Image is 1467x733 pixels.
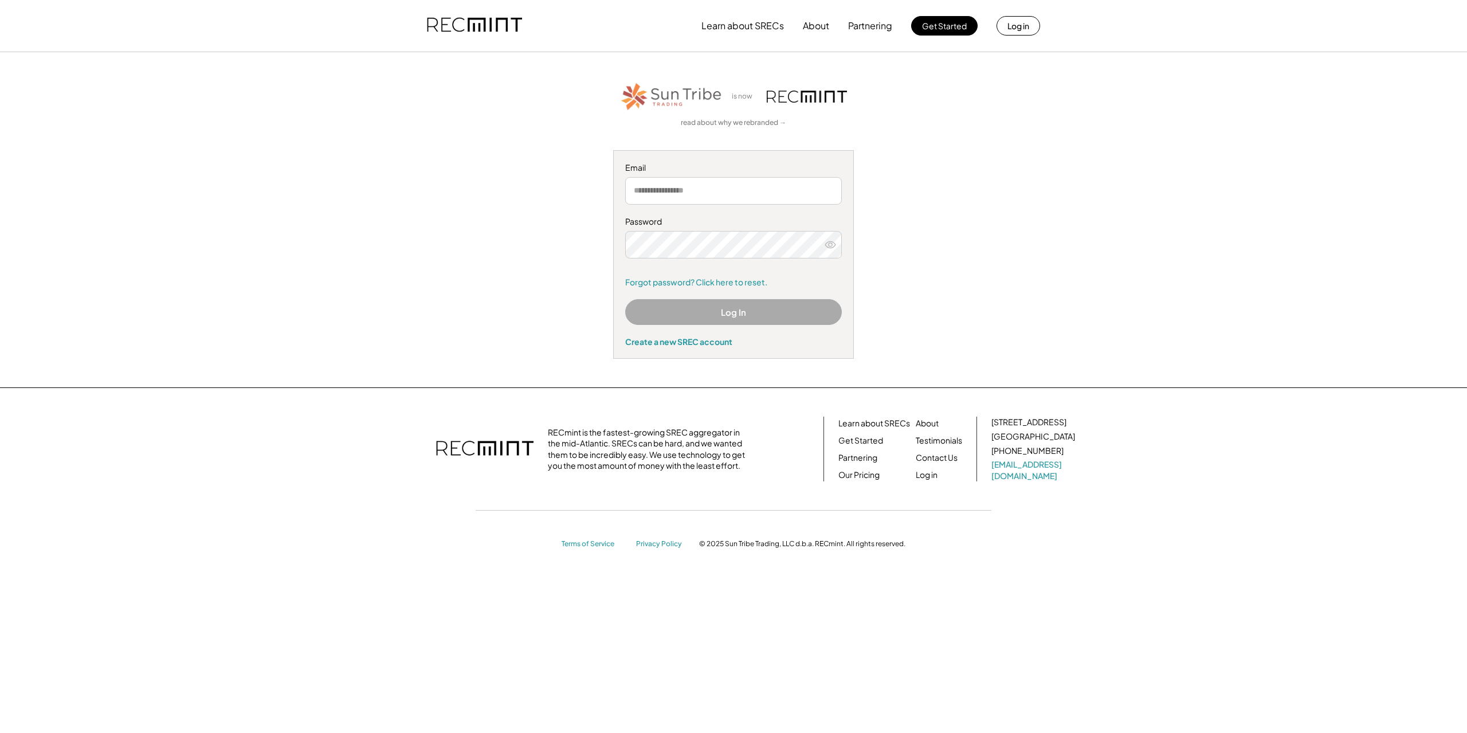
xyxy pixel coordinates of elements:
[991,431,1075,442] div: [GEOGRAPHIC_DATA]
[838,435,883,446] a: Get Started
[562,539,625,549] a: Terms of Service
[767,91,847,103] img: recmint-logotype%403x.png
[916,435,962,446] a: Testimonials
[838,418,910,429] a: Learn about SRECs
[620,81,723,112] img: STT_Horizontal_Logo%2B-%2BColor.png
[991,459,1077,481] a: [EMAIL_ADDRESS][DOMAIN_NAME]
[699,539,905,548] div: © 2025 Sun Tribe Trading, LLC d.b.a. RECmint. All rights reserved.
[916,469,938,481] a: Log in
[625,162,842,174] div: Email
[548,427,751,472] div: RECmint is the fastest-growing SREC aggregator in the mid-Atlantic. SRECs can be hard, and we wan...
[991,417,1066,428] div: [STREET_ADDRESS]
[625,216,842,228] div: Password
[625,277,842,288] a: Forgot password? Click here to reset.
[625,336,842,347] div: Create a new SREC account
[803,14,829,37] button: About
[916,418,939,429] a: About
[427,6,522,45] img: recmint-logotype%403x.png
[991,445,1064,457] div: [PHONE_NUMBER]
[838,469,880,481] a: Our Pricing
[681,118,786,128] a: read about why we rebranded →
[729,92,761,101] div: is now
[997,16,1040,36] button: Log in
[848,14,892,37] button: Partnering
[911,16,978,36] button: Get Started
[701,14,784,37] button: Learn about SRECs
[436,429,534,469] img: recmint-logotype%403x.png
[838,452,877,464] a: Partnering
[636,539,688,549] a: Privacy Policy
[625,299,842,325] button: Log In
[916,452,958,464] a: Contact Us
